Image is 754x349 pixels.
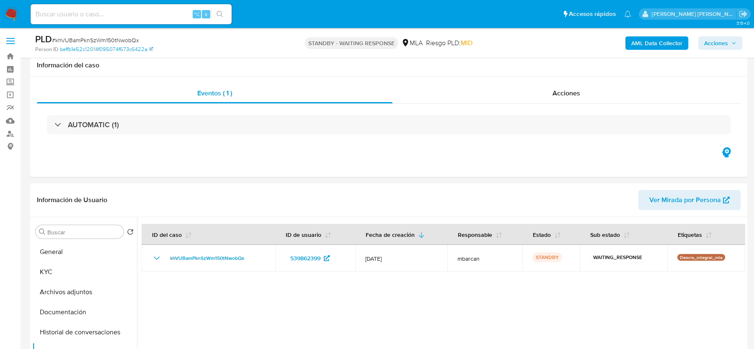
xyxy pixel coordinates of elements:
button: AML Data Collector [625,36,688,50]
span: Eventos ( 1 ) [197,88,232,98]
button: Ver Mirada por Persona [638,190,741,210]
button: Documentación [32,302,137,322]
button: Acciones [698,36,742,50]
button: Historial de conversaciones [32,322,137,342]
input: Buscar [47,228,120,236]
div: AUTOMATIC (1) [47,115,731,134]
span: Acciones [553,88,580,98]
span: Accesos rápidos [569,10,616,18]
button: KYC [32,262,137,282]
b: PLD [35,32,52,46]
a: beffb1e52c12014f095074f673c6422a [60,46,153,53]
button: Volver al orden por defecto [127,228,134,238]
input: Buscar usuario o caso... [31,9,232,20]
b: AML Data Collector [631,36,682,50]
button: Buscar [39,228,46,235]
p: STANDBY - WAITING RESPONSE [305,37,398,49]
h1: Información del caso [37,61,741,69]
span: s [205,10,207,18]
span: Acciones [704,36,728,50]
span: # khVUBamPknSzWm150tNwobQx [52,36,139,44]
button: search-icon [211,8,228,20]
b: Person ID [35,46,58,53]
span: Ver Mirada por Persona [649,190,721,210]
a: Notificaciones [624,10,631,18]
button: General [32,242,137,262]
a: Salir [739,10,748,18]
span: MID [461,38,473,48]
h1: Información de Usuario [37,196,107,204]
div: MLA [401,38,423,48]
span: Riesgo PLD: [426,38,473,48]
p: magali.barcan@mercadolibre.com [652,10,736,18]
h3: AUTOMATIC (1) [68,120,119,129]
span: ⌥ [194,10,200,18]
button: Archivos adjuntos [32,282,137,302]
